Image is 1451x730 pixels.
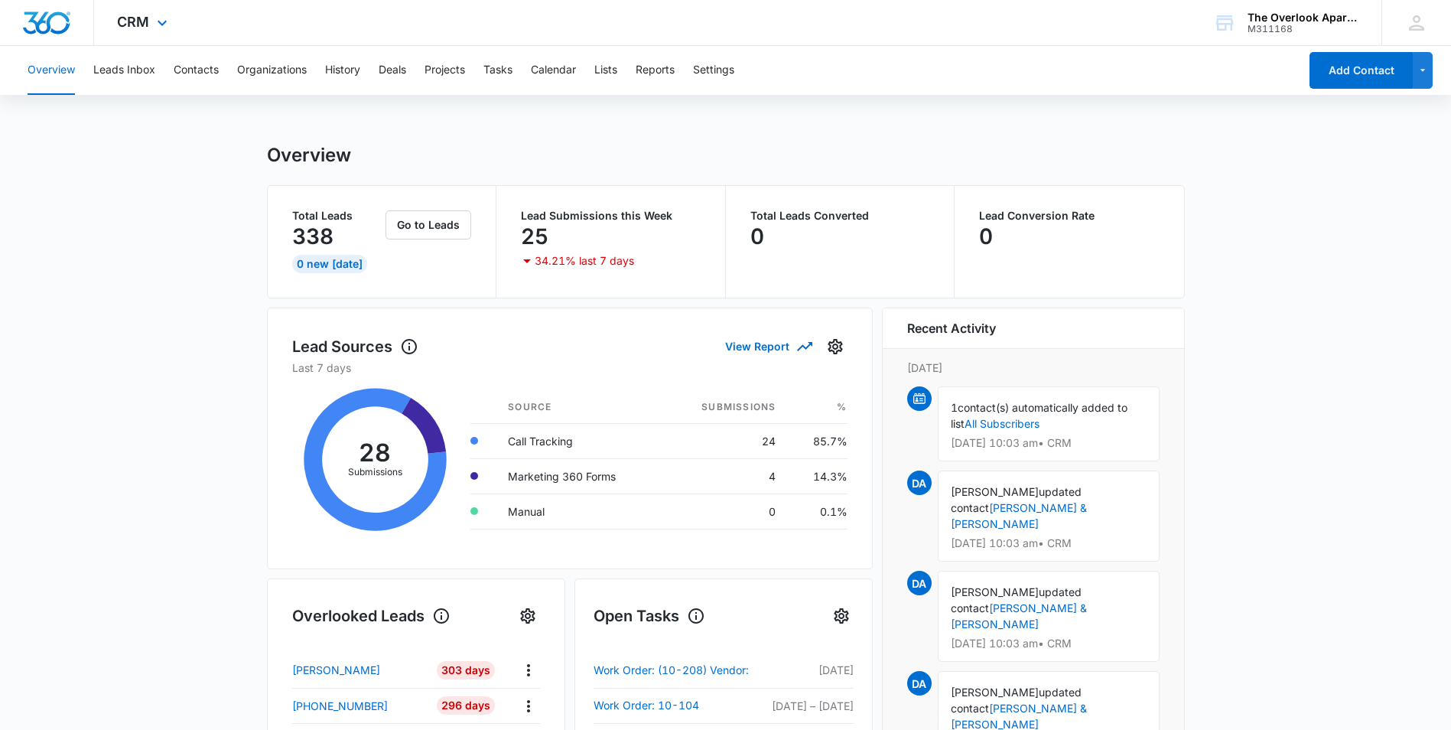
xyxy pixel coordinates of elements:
a: [PERSON_NAME] [292,662,426,678]
button: Actions [516,658,540,682]
a: Work Order: 10-104 [594,696,764,715]
a: [PERSON_NAME] & [PERSON_NAME] [951,501,1087,530]
th: Submissions [663,391,788,424]
a: [PERSON_NAME] & [PERSON_NAME] [951,601,1087,631]
p: [PHONE_NUMBER] [292,698,388,714]
p: 25 [521,224,548,249]
p: Lead Submissions this Week [521,210,701,221]
td: 24 [663,423,788,458]
div: 303 Days [437,661,495,679]
a: [PHONE_NUMBER] [292,698,426,714]
h6: Recent Activity [907,319,996,337]
button: Settings [823,334,848,359]
button: Leads Inbox [93,46,155,95]
h1: Overview [267,144,351,167]
button: Tasks [483,46,512,95]
button: Projects [425,46,465,95]
p: [DATE] 10:03 am • CRM [951,538,1147,549]
td: 85.7% [788,423,847,458]
button: Calendar [531,46,576,95]
button: Organizations [237,46,307,95]
p: [PERSON_NAME] [292,662,380,678]
th: Source [496,391,663,424]
p: Total Leads [292,210,383,221]
span: DA [907,571,932,595]
a: Work Order: (10-208) Vendor: [594,661,764,679]
button: Lists [594,46,617,95]
button: Contacts [174,46,219,95]
button: Reports [636,46,675,95]
p: [DATE] – [DATE] [763,698,853,714]
span: contact(s) automatically added to list [951,401,1127,430]
a: Go to Leads [386,218,471,231]
td: 0.1% [788,494,847,529]
button: History [325,46,360,95]
p: Lead Conversion Rate [979,210,1160,221]
span: 1 [951,401,958,414]
td: 14.3% [788,458,847,494]
button: Add Contact [1309,52,1413,89]
td: Call Tracking [496,423,663,458]
button: Overview [28,46,75,95]
p: 338 [292,224,333,249]
span: CRM [117,14,149,30]
p: 34.21% last 7 days [535,256,634,266]
span: [PERSON_NAME] [951,585,1039,598]
button: Settings [693,46,734,95]
p: [DATE] [763,662,853,678]
p: 0 [750,224,764,249]
div: account name [1248,11,1359,24]
a: All Subscribers [965,417,1039,430]
p: Last 7 days [292,360,848,376]
button: Settings [516,604,540,628]
h1: Open Tasks [594,605,705,627]
p: Total Leads Converted [750,210,930,221]
span: [PERSON_NAME] [951,485,1039,498]
div: 296 Days [437,696,495,715]
button: Go to Leads [386,210,471,240]
p: [DATE] [907,360,1160,376]
button: Actions [516,694,540,718]
span: [PERSON_NAME] [951,686,1039,699]
button: Settings [829,604,854,628]
h1: Lead Sources [292,335,418,358]
span: DA [907,471,932,495]
td: Manual [496,494,663,529]
button: View Report [725,333,811,360]
h1: Overlooked Leads [292,605,451,627]
p: [DATE] 10:03 am • CRM [951,438,1147,448]
div: account id [1248,24,1359,34]
th: % [788,391,847,424]
p: 0 [979,224,993,249]
button: Deals [379,46,406,95]
td: 4 [663,458,788,494]
td: 0 [663,494,788,529]
span: DA [907,671,932,696]
p: [DATE] 10:03 am • CRM [951,638,1147,649]
div: 0 New [DATE] [292,255,367,273]
td: Marketing 360 Forms [496,458,663,494]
